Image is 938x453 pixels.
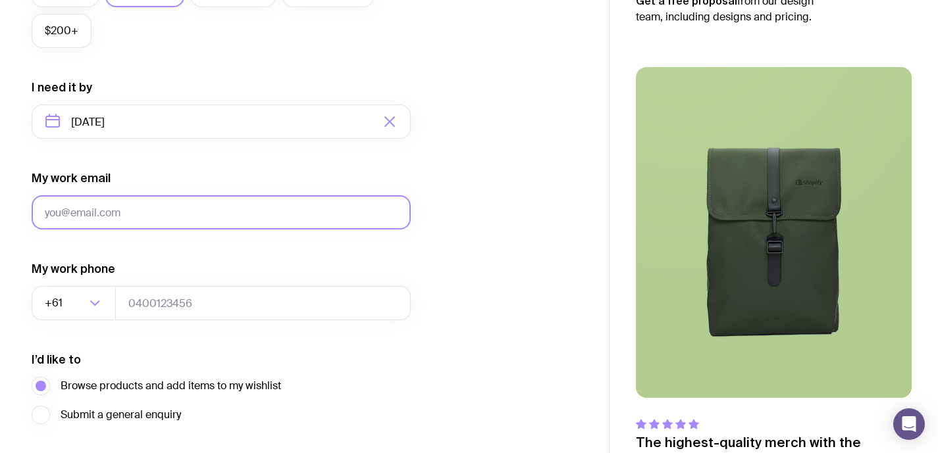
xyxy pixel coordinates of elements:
[65,286,86,320] input: Search for option
[21,21,32,32] img: logo_orange.svg
[50,78,118,86] div: Domain Overview
[115,286,411,320] input: 0400123456
[32,80,92,95] label: I need it by
[32,352,81,368] label: I’d like to
[145,78,222,86] div: Keywords by Traffic
[34,34,145,45] div: Domain: [DOMAIN_NAME]
[32,170,111,186] label: My work email
[893,408,925,440] div: Open Intercom Messenger
[45,286,65,320] span: +61
[32,195,411,229] input: you@email.com
[32,286,116,320] div: Search for option
[32,105,411,139] input: Select a target date
[21,34,32,45] img: website_grey.svg
[32,14,91,48] label: $200+
[36,76,46,87] img: tab_domain_overview_orange.svg
[61,407,181,423] span: Submit a general enquiry
[32,261,115,277] label: My work phone
[37,21,65,32] div: v 4.0.25
[131,76,142,87] img: tab_keywords_by_traffic_grey.svg
[61,378,281,394] span: Browse products and add items to my wishlist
